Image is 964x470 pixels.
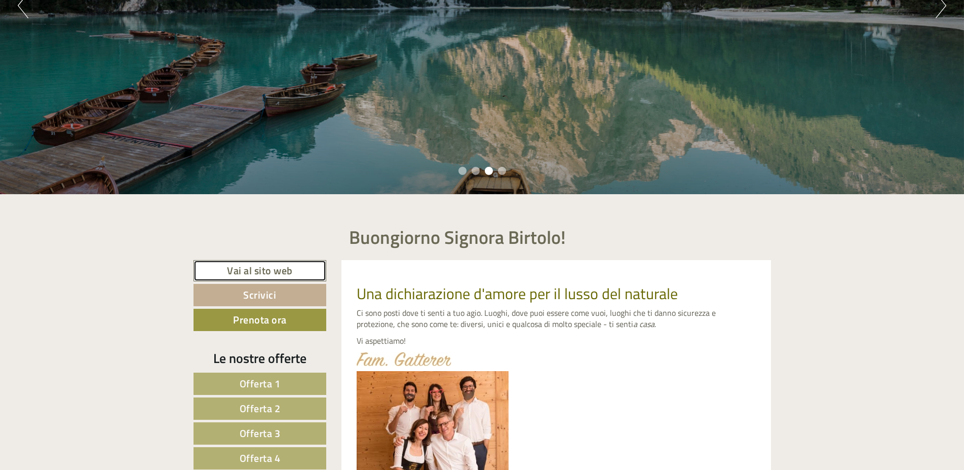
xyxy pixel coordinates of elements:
a: Prenota ora [194,309,327,331]
span: Offerta 4 [240,450,281,466]
span: Offerta 3 [240,425,281,441]
button: Invia [346,263,400,285]
p: Vi aspettiamo! [357,335,756,347]
div: Le nostre offerte [194,349,327,368]
span: Offerta 1 [240,376,281,391]
em: casa [639,318,654,330]
p: Ci sono posti dove ti senti a tuo agio. Luoghi, dove puoi essere come vuoi, luoghi che ti danno s... [357,307,756,331]
h1: Buongiorno Signora Birtolo! [349,227,566,247]
div: [DATE] [182,8,217,25]
div: [GEOGRAPHIC_DATA] [15,29,146,38]
a: Vai al sito web [194,260,327,282]
img: image [357,352,451,366]
div: Buon giorno, come possiamo aiutarla? [8,27,151,58]
span: Offerta 2 [240,401,281,416]
small: 09:23 [15,49,146,56]
span: Una dichiarazione d'amore per il lusso del naturale [357,282,678,305]
a: Scrivici [194,284,327,306]
em: a [633,318,637,330]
